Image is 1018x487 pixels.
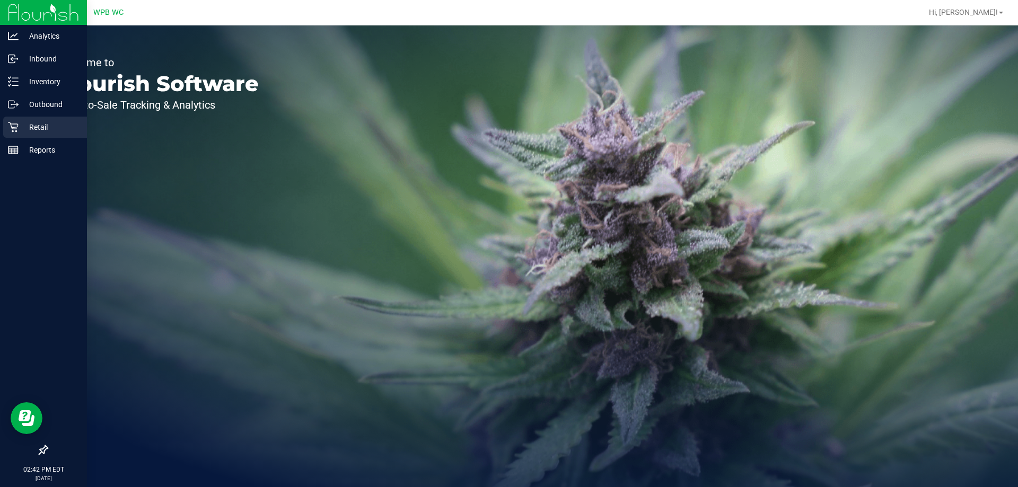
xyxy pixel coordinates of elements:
[19,98,82,111] p: Outbound
[8,145,19,155] inline-svg: Reports
[5,474,82,482] p: [DATE]
[8,31,19,41] inline-svg: Analytics
[8,122,19,132] inline-svg: Retail
[57,57,259,68] p: Welcome to
[929,8,998,16] span: Hi, [PERSON_NAME]!
[57,100,259,110] p: Seed-to-Sale Tracking & Analytics
[8,76,19,87] inline-svg: Inventory
[19,75,82,88] p: Inventory
[8,54,19,64] inline-svg: Inbound
[19,52,82,65] p: Inbound
[11,402,42,434] iframe: Resource center
[19,121,82,134] p: Retail
[93,8,124,17] span: WPB WC
[19,30,82,42] p: Analytics
[8,99,19,110] inline-svg: Outbound
[57,73,259,94] p: Flourish Software
[5,465,82,474] p: 02:42 PM EDT
[19,144,82,156] p: Reports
